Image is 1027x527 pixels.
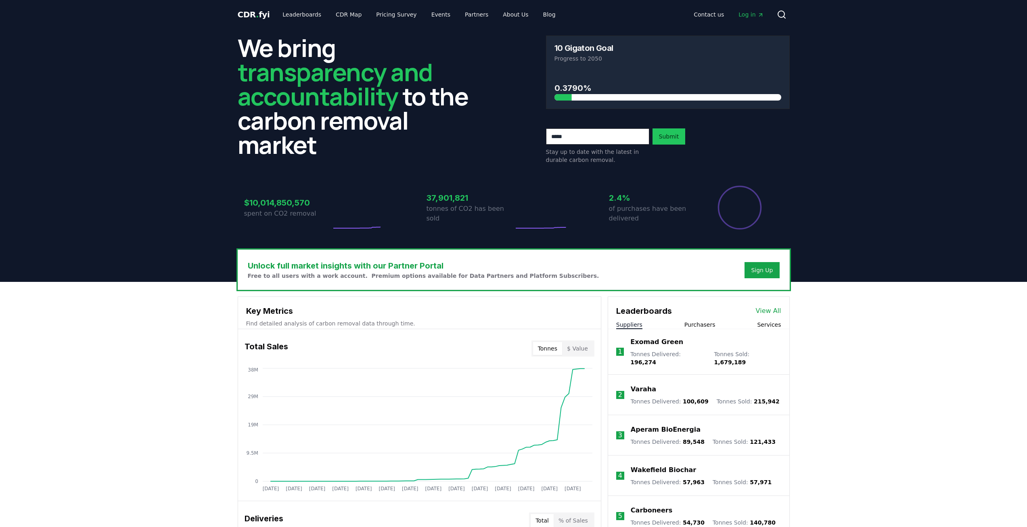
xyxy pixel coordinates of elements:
[745,262,779,278] button: Sign Up
[471,486,488,491] tspan: [DATE]
[683,479,705,485] span: 57,963
[618,471,622,481] p: 4
[631,465,696,475] a: Wakefield Biochar
[756,306,781,316] a: View All
[255,479,258,484] tspan: 0
[565,486,581,491] tspan: [DATE]
[248,422,258,428] tspan: 19M
[713,519,776,527] p: Tonnes Sold :
[738,10,763,19] span: Log in
[618,511,622,521] p: 5
[554,44,613,52] h3: 10 Gigaton Goal
[750,439,776,445] span: 121,433
[630,359,656,365] span: 196,274
[531,514,554,527] button: Total
[687,7,770,22] nav: Main
[616,321,642,329] button: Suppliers
[754,398,780,405] span: 215,942
[276,7,562,22] nav: Main
[732,7,770,22] a: Log in
[238,55,433,113] span: transparency and accountability
[425,486,441,491] tspan: [DATE]
[248,394,258,399] tspan: 29M
[554,514,593,527] button: % of Sales
[533,342,562,355] button: Tonnes
[751,266,773,274] a: Sign Up
[618,430,622,440] p: 3
[238,36,481,157] h2: We bring to the carbon removal market
[750,479,772,485] span: 57,971
[609,192,696,204] h3: 2.4%
[618,390,622,400] p: 2
[332,486,349,491] tspan: [DATE]
[683,398,709,405] span: 100,609
[630,350,706,366] p: Tonnes Delivered :
[286,486,302,491] tspan: [DATE]
[425,7,457,22] a: Events
[329,7,368,22] a: CDR Map
[458,7,495,22] a: Partners
[546,148,649,164] p: Stay up to date with the latest in durable carbon removal.
[244,197,331,209] h3: $10,014,850,570
[683,439,705,445] span: 89,548
[276,7,328,22] a: Leaderboards
[356,486,372,491] tspan: [DATE]
[370,7,423,22] a: Pricing Survey
[244,209,331,218] p: spent on CO2 removal
[248,260,599,272] h3: Unlock full market insights with our Partner Portal
[631,506,672,515] a: Carboneers
[238,10,270,19] span: CDR fyi
[248,367,258,373] tspan: 38M
[616,305,672,317] h3: Leaderboards
[496,7,535,22] a: About Us
[684,321,715,329] button: Purchasers
[717,185,762,230] div: Percentage of sales delivered
[256,10,259,19] span: .
[246,450,258,456] tspan: 9.5M
[246,305,593,317] h3: Key Metrics
[653,128,686,145] button: Submit
[618,347,622,357] p: 1
[541,486,558,491] tspan: [DATE]
[714,359,746,365] span: 1,679,189
[631,397,709,405] p: Tonnes Delivered :
[238,9,270,20] a: CDR.fyi
[714,350,781,366] p: Tonnes Sold :
[750,519,776,526] span: 140,780
[683,519,705,526] span: 54,730
[379,486,395,491] tspan: [DATE]
[248,272,599,280] p: Free to all users with a work account. Premium options available for Data Partners and Platform S...
[246,319,593,328] p: Find detailed analysis of carbon removal data through time.
[554,82,781,94] h3: 0.3790%
[562,342,593,355] button: $ Value
[631,519,705,527] p: Tonnes Delivered :
[713,438,776,446] p: Tonnes Sold :
[631,438,705,446] p: Tonnes Delivered :
[631,425,701,435] a: Aperam BioEnergia
[518,486,535,491] tspan: [DATE]
[448,486,465,491] tspan: [DATE]
[717,397,780,405] p: Tonnes Sold :
[495,486,511,491] tspan: [DATE]
[630,337,683,347] a: Exomad Green
[713,478,772,486] p: Tonnes Sold :
[757,321,781,329] button: Services
[631,478,705,486] p: Tonnes Delivered :
[554,55,781,63] p: Progress to 2050
[631,384,656,394] a: Varaha
[427,192,514,204] h3: 37,901,821
[262,486,279,491] tspan: [DATE]
[427,204,514,223] p: tonnes of CO2 has been sold
[245,340,288,357] h3: Total Sales
[609,204,696,223] p: of purchases have been delivered
[537,7,562,22] a: Blog
[309,486,325,491] tspan: [DATE]
[402,486,418,491] tspan: [DATE]
[687,7,730,22] a: Contact us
